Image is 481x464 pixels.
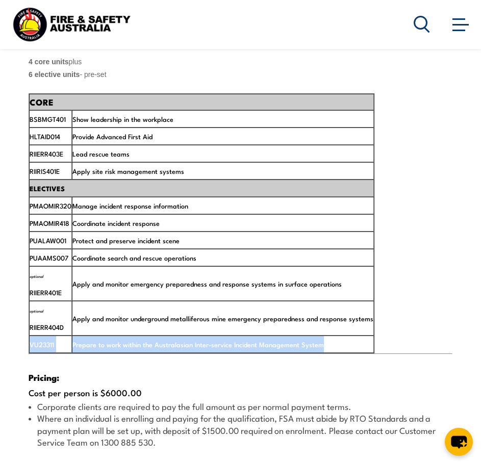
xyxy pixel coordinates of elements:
strong: ELECTIVES [30,183,65,193]
span: Coordinate incident response [72,218,160,228]
span: Show leadership in the workplace [72,114,173,124]
span: Protect and preserve incident scene [72,236,180,245]
span: Prepare to work within the Australasian Inter-service Incident Management System [72,340,324,349]
span: BSBMGT401 [30,114,66,124]
strong: 6 elective units [29,70,80,79]
span: Manage incident response information [72,201,188,211]
em: optional [30,273,43,279]
span: PMAOMIR418 [30,218,69,228]
span: RIIERR401E [30,270,62,297]
p: - pre-set [29,69,452,92]
span: PMAOMIR320 [30,201,71,211]
span: Apply and monitor emergency preparedness and response systems in surface operations [72,279,342,289]
span: PUAAMS007 [30,253,68,263]
span: Apply and monitor underground metalliferous mine emergency preparedness and response systems [72,314,373,323]
li: Corporate clients are required to pay the full amount as per normal payment terms. [29,400,452,412]
strong: CORE [30,95,54,109]
span: RIIERR403E [30,149,63,159]
em: optional [30,308,43,314]
span: Lead rescue teams [72,149,130,159]
button: chat-button [445,428,473,456]
strong: 4 core units [29,58,69,66]
span: PUALAW001 [30,236,66,245]
p: plus [29,56,452,67]
span: RIIRIS401E [30,166,60,176]
strong: Pricing: [29,371,59,384]
span: Provide Advanced First Aid [72,132,153,141]
span: Apply site risk management systems [72,166,184,176]
span: Coordinate search and rescue operations [72,253,196,263]
li: Where an individual is enrolling and paying for the qualification, FSA must abide by RTO Standard... [29,412,452,448]
span: VU23311 [30,340,54,349]
span: RIIERR404D [30,305,64,332]
span: HLTAID014 [30,132,60,141]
